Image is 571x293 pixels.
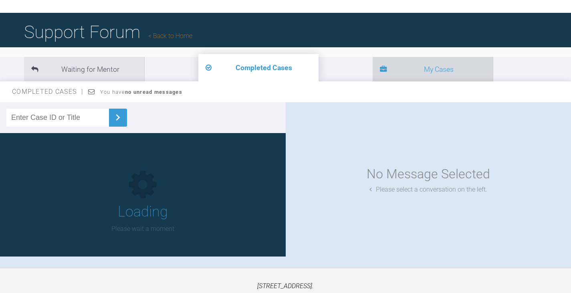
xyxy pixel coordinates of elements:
h1: Loading [118,200,168,224]
li: Waiting for Mentor [24,57,144,81]
p: Please wait a moment [111,224,174,234]
input: Enter Case ID or Title [6,109,109,127]
a: Back to Home [148,32,192,40]
div: Please select a conversation on the left. [369,184,487,195]
strong: no unread messages [125,89,182,95]
span: Completed Cases [12,88,83,95]
span: You have [100,89,182,95]
div: No Message Selected [367,164,490,184]
h1: Support Forum [24,18,192,46]
li: Completed Cases [198,54,319,81]
li: My Cases [373,57,493,81]
img: chevronRight.28bd32b0.svg [111,111,124,124]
